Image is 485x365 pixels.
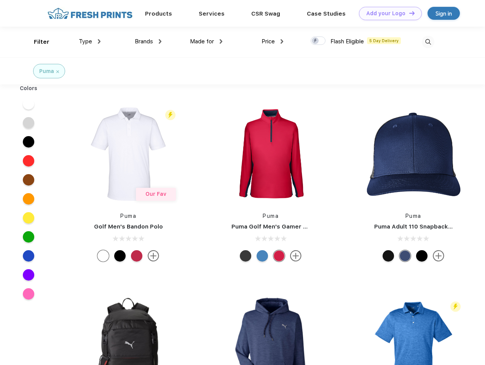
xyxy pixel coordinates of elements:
[257,250,268,262] div: Bright Cobalt
[145,10,172,17] a: Products
[78,103,179,205] img: func=resize&h=266
[39,67,54,75] div: Puma
[145,191,166,197] span: Our Fav
[231,223,352,230] a: Puma Golf Men's Gamer Golf Quarter-Zip
[98,39,101,44] img: dropdown.png
[94,223,163,230] a: Golf Men's Bandon Polo
[422,36,434,48] img: desktop_search.svg
[79,38,92,45] span: Type
[273,250,285,262] div: Ski Patrol
[428,7,460,20] a: Sign in
[262,38,275,45] span: Price
[14,84,43,92] div: Colors
[433,250,444,262] img: more.svg
[199,10,225,17] a: Services
[405,213,421,219] a: Puma
[165,110,175,120] img: flash_active_toggle.svg
[281,39,283,44] img: dropdown.png
[399,250,411,262] div: Peacoat Qut Shd
[416,250,428,262] div: Pma Blk Pma Blk
[159,39,161,44] img: dropdown.png
[114,250,126,262] div: Puma Black
[290,250,302,262] img: more.svg
[148,250,159,262] img: more.svg
[135,38,153,45] span: Brands
[363,103,464,205] img: func=resize&h=266
[240,250,251,262] div: Puma Black
[450,302,461,312] img: flash_active_toggle.svg
[251,10,280,17] a: CSR Swag
[34,38,49,46] div: Filter
[436,9,452,18] div: Sign in
[383,250,394,262] div: Pma Blk with Pma Blk
[56,70,59,73] img: filter_cancel.svg
[97,250,109,262] div: Bright White
[263,213,279,219] a: Puma
[190,38,214,45] span: Made for
[409,11,415,15] img: DT
[330,38,364,45] span: Flash Eligible
[366,10,405,17] div: Add your Logo
[131,250,142,262] div: Ski Patrol
[120,213,136,219] a: Puma
[220,39,222,44] img: dropdown.png
[367,37,401,44] span: 5 Day Delivery
[220,103,321,205] img: func=resize&h=266
[45,7,135,20] img: fo%20logo%202.webp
